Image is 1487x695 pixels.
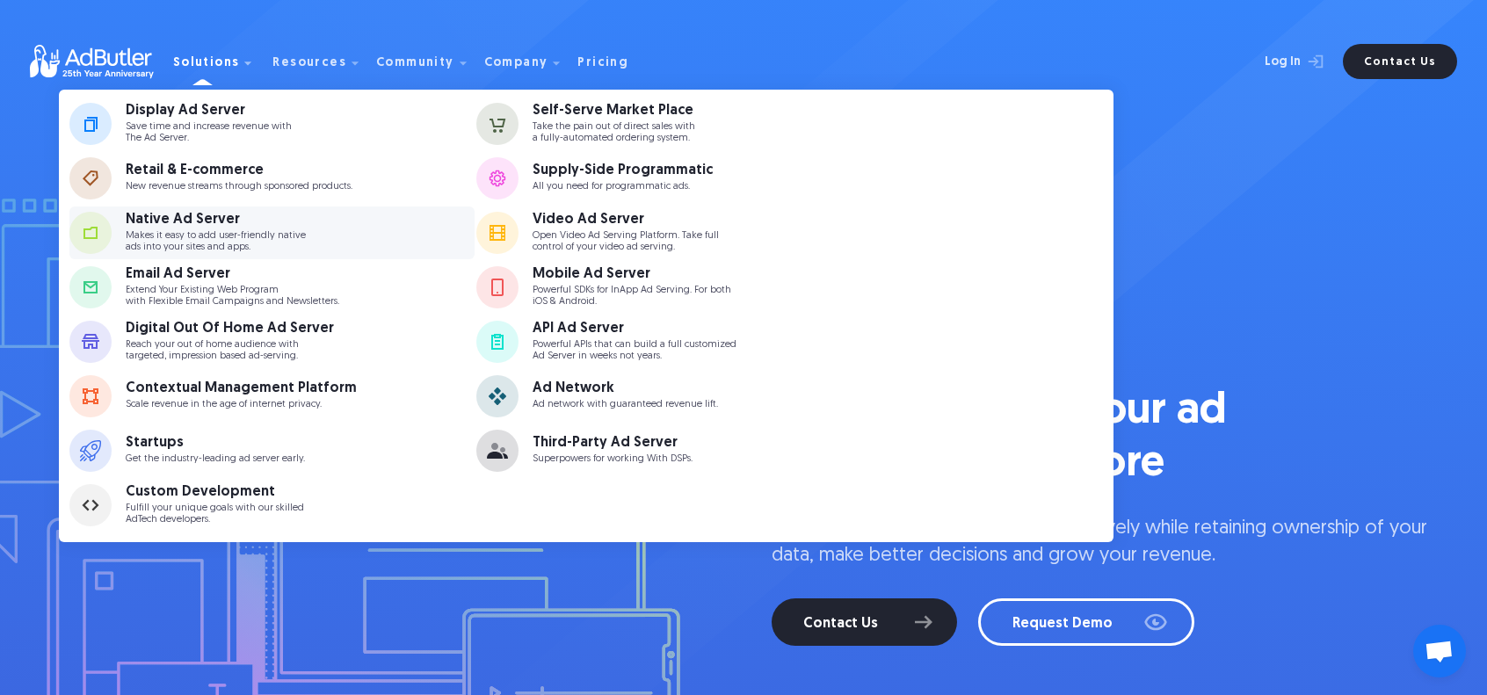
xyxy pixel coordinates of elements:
a: Custom Development Fulfill your unique goals with our skilledAdTech developers. [69,479,475,532]
p: Extend Your Existing Web Program with Flexible Email Campaigns and Newsletters. [126,285,339,308]
a: Self-Serve Market Place Take the pain out of direct sales witha fully-automated ordering system. [476,98,882,150]
div: Email Ad Server [126,267,339,281]
a: Display Ad Server Save time and increase revenue withThe Ad Server. [69,98,475,150]
div: Digital Out Of Home Ad Server [126,322,334,336]
div: Startups [126,436,305,450]
a: Video Ad Server Open Video Ad Serving Platform. Take fullcontrol of your video ad serving. [476,206,882,259]
a: Digital Out Of Home Ad Server Reach your out of home audience withtargeted, impression based ad-s... [69,315,475,368]
p: Save time and increase revenue with The Ad Server. [126,121,292,144]
div: Custom Development [126,485,304,499]
p: Scale revenue in the age of internet privacy. [126,399,357,410]
a: Contact Us [1343,44,1457,79]
p: Fulfill your unique goals with our skilled AdTech developers. [126,503,304,525]
div: Display Ad Server [126,104,292,118]
a: Native Ad Server Makes it easy to add user-friendly nativeads into your sites and apps. [69,206,475,259]
a: Contact Us [772,598,957,646]
a: API Ad Server Powerful APIs that can build a full customizedAd Server in weeks not years. [476,315,882,368]
div: Ad Network [533,381,718,395]
p: Ad network with guaranteed revenue lift. [533,399,718,410]
a: Ad Network Ad network with guaranteed revenue lift. [476,370,882,423]
p: Open Video Ad Serving Platform. Take full control of your video ad serving. [533,230,719,253]
div: Contextual Management Platform [126,381,357,395]
div: Self-Serve Market Place [533,104,695,118]
div: Retail & E-commerce [126,163,352,177]
p: Powerful SDKs for InApp Ad Serving. For both iOS & Android. [533,285,731,308]
p: Makes it easy to add user-friendly native ads into your sites and apps. [126,230,306,253]
a: Contextual Management Platform Scale revenue in the age of internet privacy. [69,370,475,423]
div: Native Ad Server [126,213,306,227]
a: Startups Get the industry-leading ad server early. [69,424,475,477]
p: Get the industry-leading ad server early. [126,453,305,465]
p: Reach your out of home audience with targeted, impression based ad-serving. [126,339,334,362]
div: Resources [272,57,346,69]
p: See how AdButler helps you sell effectively while retaining ownership of your data, make better d... [772,516,1436,570]
div: Mobile Ad Server [533,267,731,281]
div: Video Ad Server [533,213,719,227]
div: Company [484,57,548,69]
p: Superpowers for working With DSPs. [533,453,693,465]
a: Email Ad Server Extend Your Existing Web Programwith Flexible Email Campaigns and Newsletters. [69,261,475,314]
a: Pricing [577,54,642,69]
div: Community [376,57,454,69]
div: Supply-Side Programmatic [533,163,713,177]
p: All you need for programmatic ads. [533,181,713,192]
p: Take the pain out of direct sales with a fully-automated ordering system. [533,121,695,144]
div: Solutions [173,57,240,69]
a: Mobile Ad Server Powerful SDKs for InApp Ad Serving. For bothiOS & Android. [476,261,882,314]
a: Log In [1218,44,1332,79]
a: Supply-Side Programmatic All you need for programmatic ads. [476,152,882,205]
a: Request Demo [978,598,1194,646]
p: New revenue streams through sponsored products. [126,181,352,192]
div: API Ad Server [533,322,736,336]
a: Retail & E-commerce New revenue streams through sponsored products. [69,152,475,205]
p: Powerful APIs that can build a full customized Ad Server in weeks not years. [533,339,736,362]
a: Third-Party Ad Server Superpowers for working With DSPs. [476,424,882,477]
div: Pricing [577,57,628,69]
a: Open chat [1413,625,1466,677]
div: Third-Party Ad Server [533,436,693,450]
